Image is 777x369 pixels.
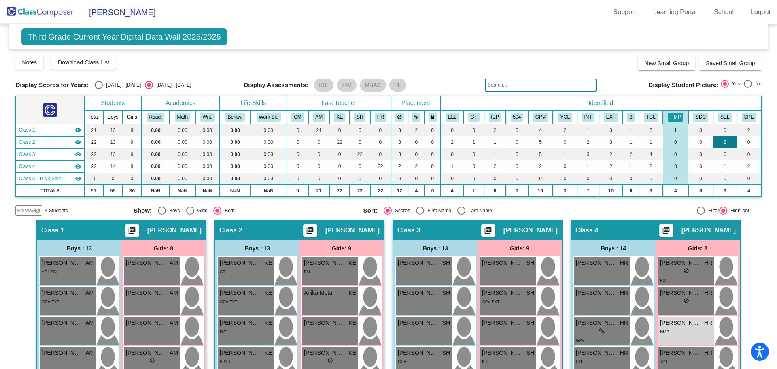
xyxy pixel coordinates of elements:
span: Class 4 [19,163,35,170]
td: 4 [441,185,463,197]
td: 2 [599,160,623,173]
th: Keep with teacher [425,110,441,124]
td: 0 [463,160,484,173]
td: 0 [577,173,599,185]
td: 0 [441,124,463,136]
span: Saved Small Group [706,60,755,66]
td: 2 [713,136,737,148]
td: 0.00 [220,160,250,173]
th: Placement [391,96,441,110]
td: Hailey Roza - No Class Name [16,160,84,173]
td: 0 [506,173,528,185]
div: Boys [166,207,180,214]
td: 0 [688,124,713,136]
button: SDC [693,113,708,122]
th: Identified [441,96,761,110]
mat-icon: picture_as_pdf [305,226,315,238]
td: 3 [599,136,623,148]
td: 8 [123,160,141,173]
td: 22 [84,160,103,173]
td: NaN [220,185,250,197]
mat-chip: IRM [337,79,357,92]
td: 5 [528,148,553,160]
td: 0.00 [220,148,250,160]
td: 0 [308,148,329,160]
td: 4 [737,185,761,197]
mat-radio-group: Select an option [721,80,762,90]
td: 3 [391,148,408,160]
td: 3 [663,160,688,173]
button: HR [375,113,386,122]
span: Display Student Picture: [648,81,718,89]
td: 14 [103,160,123,173]
td: 22 [370,185,391,197]
button: CM [291,113,304,122]
td: 0 [688,148,713,160]
span: Download Class List [58,59,109,66]
td: 22 [350,185,370,197]
td: 2 [408,124,425,136]
button: B [627,113,635,122]
td: 2 [391,160,408,173]
th: Gifted and Talented [463,110,484,124]
td: 0 [287,160,308,173]
button: Print Students Details [659,224,673,237]
td: Ken Engel - No Class Name [16,136,84,148]
mat-icon: picture_as_pdf [483,226,493,238]
th: Social Emotional Leaning Needs [713,110,737,124]
th: Hailey Roza [370,110,391,124]
mat-icon: visibility [75,151,81,158]
th: Cassidy Mullings [287,110,308,124]
a: School [707,6,740,19]
td: 0 [287,124,308,136]
div: Yes [729,80,740,87]
td: 0 [84,173,103,185]
td: 16 [528,185,553,197]
td: 22 [370,160,391,173]
td: 0.00 [170,160,195,173]
th: Andrea Macias [308,110,329,124]
td: 0.00 [220,173,250,185]
td: 2 [737,124,761,136]
td: 0 [688,173,713,185]
td: Andrea Macias - No Class Name [16,124,84,136]
div: No [752,80,761,87]
th: EAIP [688,110,713,124]
td: 0.00 [170,136,195,148]
td: 0.00 [195,136,220,148]
th: TGLE [639,110,663,124]
mat-icon: visibility [75,163,81,170]
td: 21 [308,185,329,197]
button: GT [468,113,480,122]
td: 4 [528,124,553,136]
td: 9 [123,136,141,148]
td: 7 [577,185,599,197]
td: 0 [308,173,329,185]
div: Filter [705,207,719,214]
td: 13 [103,148,123,160]
button: Behav. [225,113,245,122]
td: 0.00 [195,124,220,136]
td: 0 [506,185,528,197]
td: 0 [350,160,370,173]
td: 0 [370,136,391,148]
td: 0 [425,160,441,173]
mat-icon: picture_as_pdf [127,226,137,238]
td: 0 [553,160,577,173]
td: 3 [391,136,408,148]
button: SPE [742,113,756,122]
td: 4 [663,185,688,197]
td: 0 [408,148,425,160]
td: 4 [639,148,663,160]
button: 504 [511,113,524,122]
div: Girls [194,207,208,214]
th: Students [84,96,142,110]
th: Boys [103,110,123,124]
td: 2 [441,136,463,148]
td: 1 [484,148,506,160]
button: Read. [147,113,165,122]
td: 1 [484,136,506,148]
td: 0 [506,136,528,148]
td: 36 [123,185,141,197]
span: Class 3 [19,151,35,158]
